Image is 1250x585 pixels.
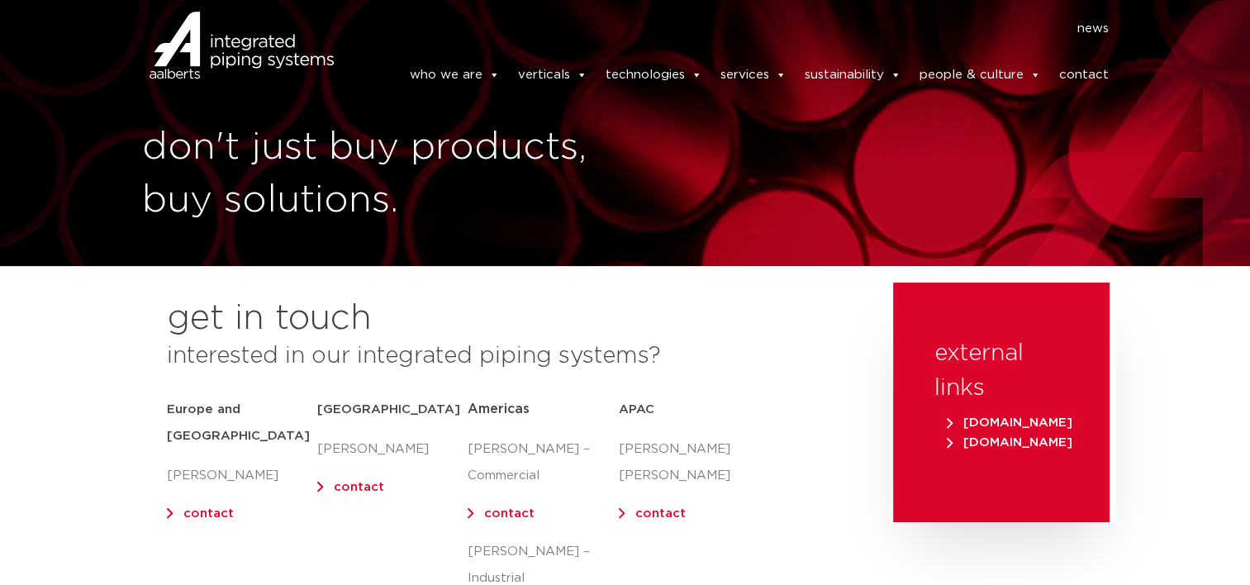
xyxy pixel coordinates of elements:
[359,16,1109,42] nav: Menu
[619,436,769,489] p: [PERSON_NAME] [PERSON_NAME]
[167,339,852,373] h3: interested in our integrated piping systems?
[517,59,587,92] a: verticals
[934,336,1068,406] h3: external links
[1077,16,1108,42] a: news
[943,436,1077,449] a: [DOMAIN_NAME]
[317,436,468,463] p: [PERSON_NAME]
[142,121,617,227] h1: don't just buy products, buy solutions.
[167,299,372,339] h2: get in touch
[619,397,769,423] h5: APAC
[919,59,1040,92] a: people & culture
[409,59,499,92] a: who we are
[720,59,786,92] a: services
[943,416,1077,429] a: [DOMAIN_NAME]
[1058,59,1108,92] a: contact
[183,507,234,520] a: contact
[635,507,686,520] a: contact
[804,59,901,92] a: sustainability
[167,403,310,442] strong: Europe and [GEOGRAPHIC_DATA]
[947,436,1072,449] span: [DOMAIN_NAME]
[468,436,618,489] p: [PERSON_NAME] – Commercial
[317,397,468,423] h5: [GEOGRAPHIC_DATA]
[334,481,384,493] a: contact
[468,402,530,416] span: Americas
[947,416,1072,429] span: [DOMAIN_NAME]
[605,59,701,92] a: technologies
[484,507,535,520] a: contact
[167,463,317,489] p: [PERSON_NAME]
